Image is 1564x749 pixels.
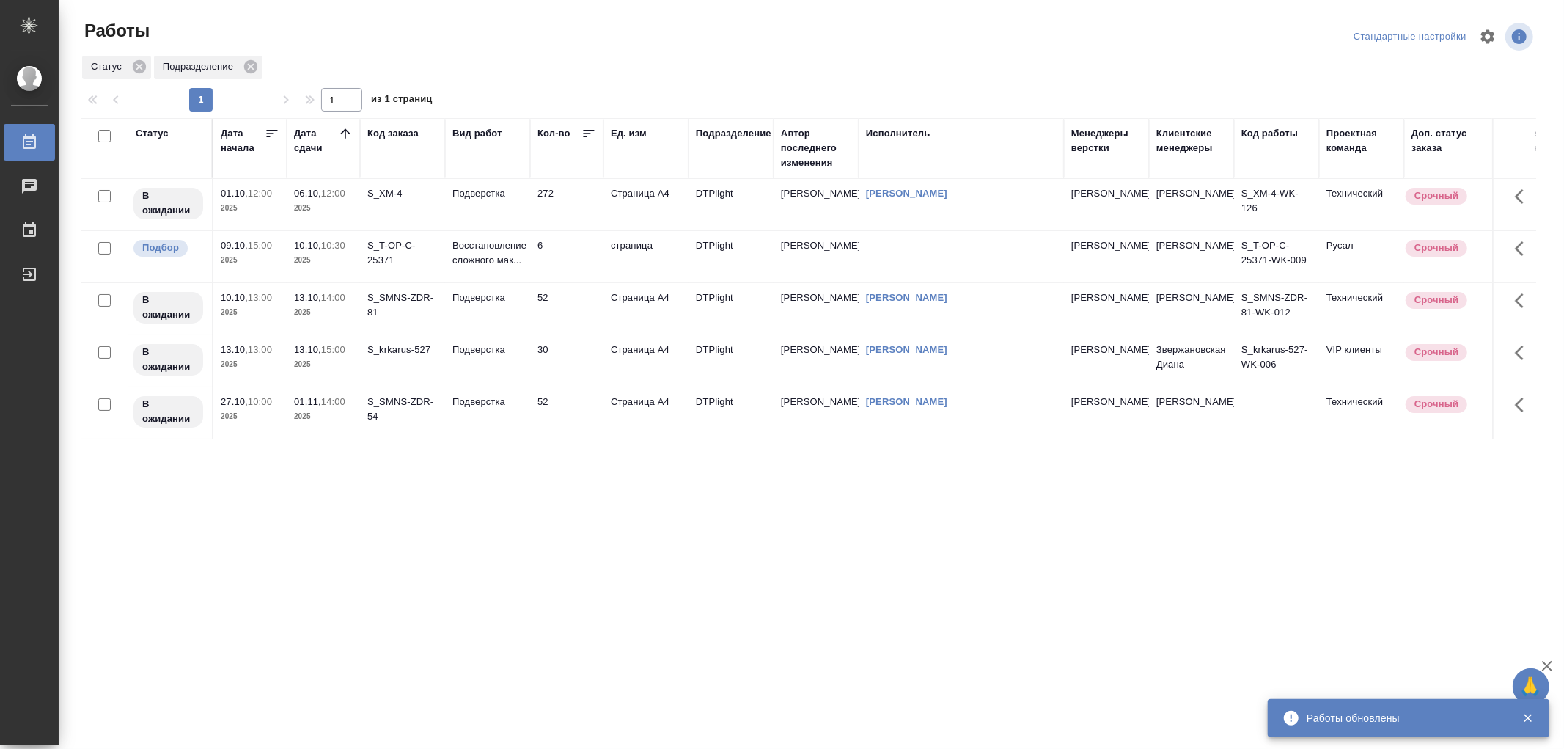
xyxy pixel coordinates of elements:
p: 14:00 [321,292,345,303]
td: Технический [1319,387,1404,439]
td: Страница А4 [603,283,689,335]
p: [PERSON_NAME] [1071,186,1142,201]
p: Срочный [1414,345,1458,359]
p: 2025 [294,253,353,268]
p: 2025 [294,357,353,372]
p: [PERSON_NAME] [1071,343,1142,357]
p: 10:30 [321,240,345,251]
td: Страница А4 [603,179,689,230]
span: Настроить таблицу [1470,19,1505,54]
p: 13.10, [221,344,248,355]
div: Можно подбирать исполнителей [132,238,205,258]
p: Срочный [1414,397,1458,412]
p: 01.11, [294,396,321,407]
td: [PERSON_NAME] [1149,231,1234,282]
div: Вид работ [452,126,502,141]
button: Здесь прячутся важные кнопки [1506,283,1541,318]
p: Подбор [142,241,179,255]
td: VIP клиенты [1319,335,1404,387]
td: DTPlight [689,387,774,439]
p: 01.10, [221,188,248,199]
button: 🙏 [1513,668,1549,705]
p: [PERSON_NAME] [1071,395,1142,409]
div: Ед. изм [611,126,647,141]
td: DTPlight [689,231,774,282]
p: 12:00 [321,188,345,199]
p: 2025 [294,201,353,216]
button: Здесь прячутся важные кнопки [1506,179,1541,214]
a: [PERSON_NAME] [866,396,947,407]
p: 13:00 [248,292,272,303]
div: Исполнитель назначен, приступать к работе пока рано [132,291,205,325]
p: 2025 [221,305,279,320]
div: Работы обновлены [1307,711,1500,726]
td: S_XM-4-WK-126 [1234,179,1319,230]
button: Закрыть [1513,712,1543,725]
button: Здесь прячутся важные кнопки [1506,335,1541,370]
p: [PERSON_NAME] [1071,291,1142,305]
td: [PERSON_NAME] [774,335,859,387]
div: Исполнитель назначен, приступать к работе пока рано [132,186,205,221]
td: DTPlight [689,335,774,387]
span: из 1 страниц [371,90,433,112]
p: 13:00 [248,344,272,355]
p: 2025 [294,409,353,424]
div: Дата сдачи [294,126,338,156]
a: [PERSON_NAME] [866,344,947,355]
p: 10.10, [221,292,248,303]
p: Статус [91,59,127,74]
div: Доп. статус заказа [1411,126,1488,156]
p: В ожидании [142,293,194,322]
td: 52 [530,283,603,335]
p: Подверстка [452,343,523,357]
p: Подверстка [452,291,523,305]
p: 14:00 [321,396,345,407]
td: 30 [530,335,603,387]
p: 10:00 [248,396,272,407]
div: Подразделение [154,56,262,79]
p: 15:00 [248,240,272,251]
p: 2025 [221,253,279,268]
button: Здесь прячутся важные кнопки [1506,387,1541,423]
td: 272 [530,179,603,230]
p: 12:00 [248,188,272,199]
div: Код заказа [367,126,419,141]
p: Срочный [1414,189,1458,203]
div: Дата начала [221,126,265,156]
td: Страница А4 [603,335,689,387]
p: В ожидании [142,189,194,218]
td: DTPlight [689,179,774,230]
td: DTPlight [689,283,774,335]
td: Страница А4 [603,387,689,439]
td: [PERSON_NAME] [774,387,859,439]
p: 27.10, [221,396,248,407]
td: Звержановская Диана [1149,335,1234,387]
div: Клиентские менеджеры [1156,126,1227,156]
p: 10.10, [294,240,321,251]
td: 52 [530,387,603,439]
p: 06.10, [294,188,321,199]
p: [PERSON_NAME] [1071,238,1142,253]
div: Код работы [1241,126,1298,141]
p: В ожидании [142,345,194,374]
td: Технический [1319,283,1404,335]
td: [PERSON_NAME] [774,179,859,230]
p: В ожидании [142,397,194,426]
div: S_SMNS-ZDR-81 [367,291,438,320]
td: страница [603,231,689,282]
div: S_XM-4 [367,186,438,201]
td: [PERSON_NAME] [1149,387,1234,439]
p: 2025 [221,409,279,424]
div: Менеджеры верстки [1071,126,1142,156]
p: 2025 [294,305,353,320]
p: Подверстка [452,186,523,201]
p: 13.10, [294,292,321,303]
span: 🙏 [1519,671,1543,702]
div: Исполнитель [866,126,930,141]
p: Срочный [1414,241,1458,255]
p: 2025 [221,357,279,372]
p: Срочный [1414,293,1458,307]
p: 09.10, [221,240,248,251]
td: Технический [1319,179,1404,230]
p: Восстановление сложного мак... [452,238,523,268]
